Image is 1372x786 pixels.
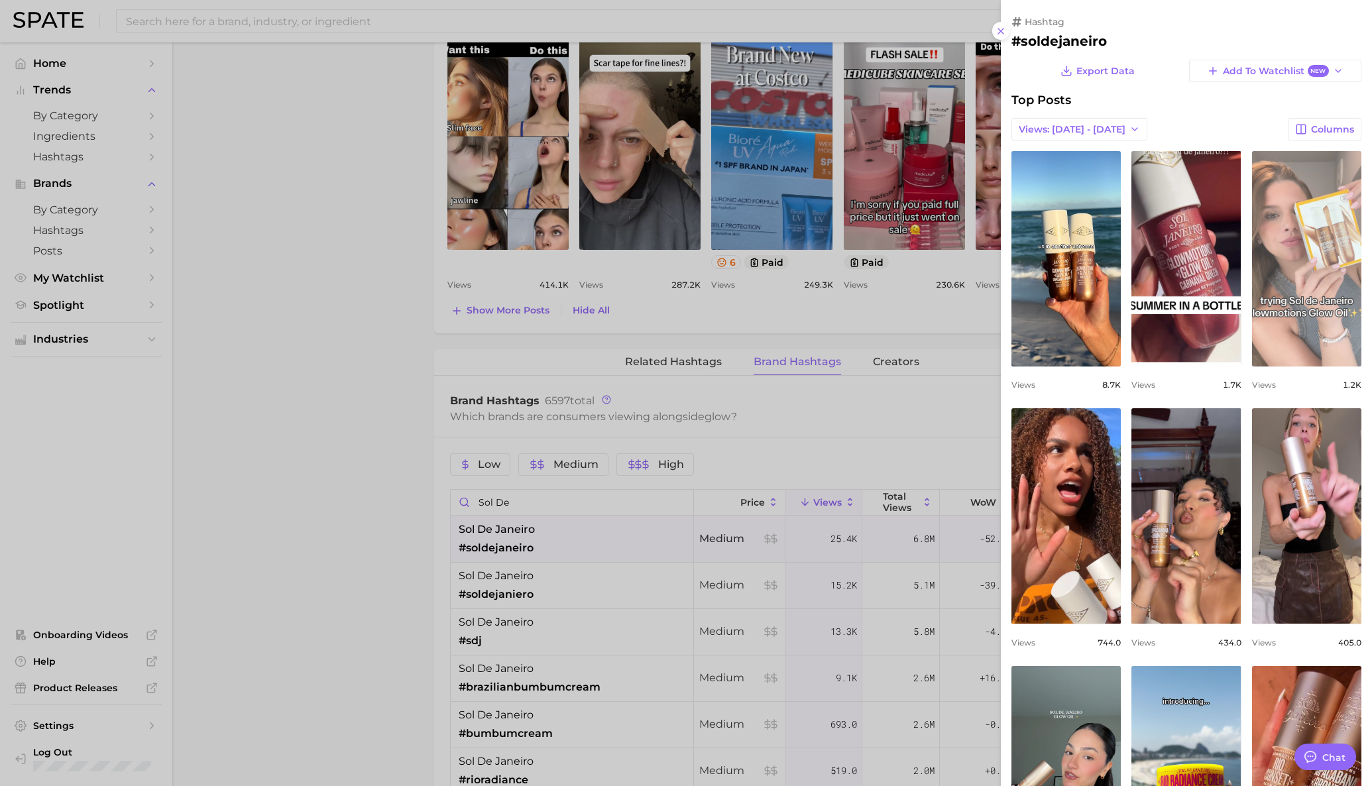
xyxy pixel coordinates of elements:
[1076,66,1135,77] span: Export Data
[1308,65,1329,78] span: New
[1131,380,1155,390] span: Views
[1252,638,1276,647] span: Views
[1011,380,1035,390] span: Views
[1102,380,1121,390] span: 8.7k
[1011,638,1035,647] span: Views
[1011,118,1147,140] button: Views: [DATE] - [DATE]
[1288,118,1361,140] button: Columns
[1057,60,1138,82] button: Export Data
[1011,93,1071,107] span: Top Posts
[1343,380,1361,390] span: 1.2k
[1131,638,1155,647] span: Views
[1098,638,1121,647] span: 744.0
[1189,60,1361,82] button: Add to WatchlistNew
[1218,638,1241,647] span: 434.0
[1025,16,1064,28] span: hashtag
[1252,380,1276,390] span: Views
[1011,33,1361,49] h2: #soldejaneiro
[1223,380,1241,390] span: 1.7k
[1311,124,1354,135] span: Columns
[1223,65,1328,78] span: Add to Watchlist
[1019,124,1125,135] span: Views: [DATE] - [DATE]
[1338,638,1361,647] span: 405.0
